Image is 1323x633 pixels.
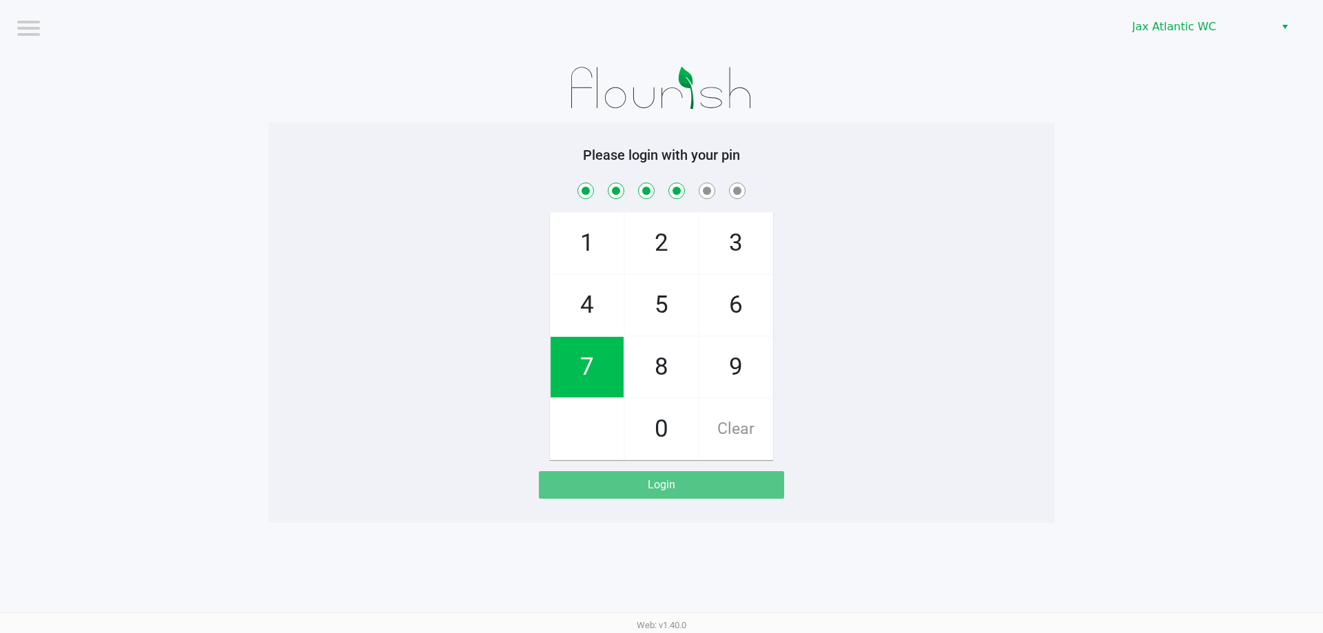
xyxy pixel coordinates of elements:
span: Jax Atlantic WC [1132,19,1266,35]
span: 6 [699,275,772,335]
span: Clear [699,399,772,459]
span: 7 [551,337,624,397]
span: 0 [625,399,698,459]
span: 4 [551,275,624,335]
span: Web: v1.40.0 [637,620,686,630]
span: 9 [699,337,772,397]
span: 8 [625,337,698,397]
button: Select [1275,14,1295,39]
span: 3 [699,213,772,273]
span: 1 [551,213,624,273]
span: 5 [625,275,698,335]
h5: Please login with your pin [279,147,1044,163]
span: 2 [625,213,698,273]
